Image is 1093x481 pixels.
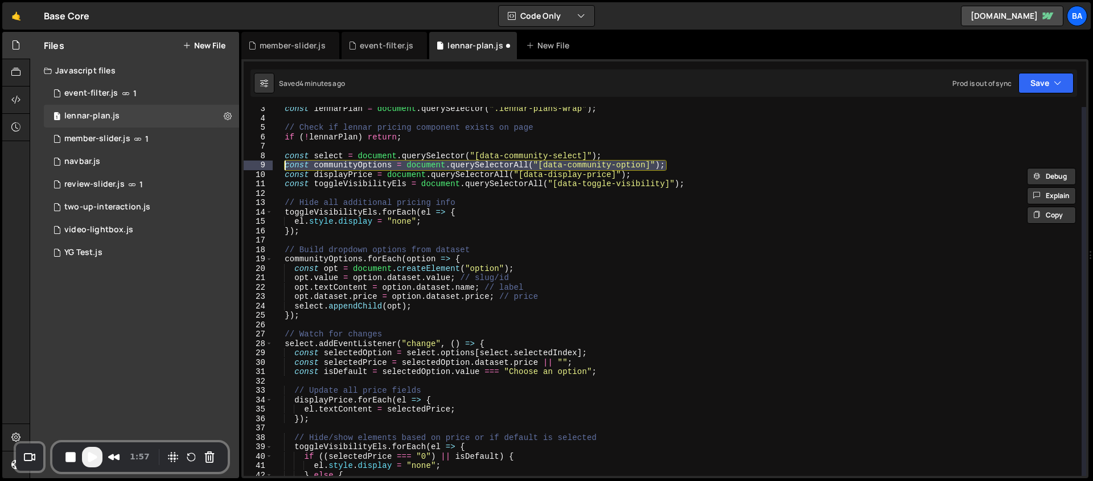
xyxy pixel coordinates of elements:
div: 25 [244,311,273,320]
div: Saved [279,79,345,88]
div: 4 [244,114,273,124]
span: 1 [54,113,60,122]
div: 36 [244,414,273,424]
div: 28 [244,339,273,349]
div: 27 [244,330,273,339]
h2: Files [44,39,64,52]
div: 15790/44770.js [44,196,239,219]
div: 21 [244,273,273,283]
div: event-filter.js [44,82,239,105]
button: Debug [1027,168,1076,185]
button: New File [183,41,225,50]
div: 13 [244,198,273,208]
div: 26 [244,320,273,330]
div: 37 [244,424,273,433]
div: 15790/44778.js [44,219,239,241]
div: 38 [244,433,273,443]
div: 15790/44138.js [44,173,239,196]
div: Base Core [44,9,89,23]
div: review-slider.js [64,179,125,190]
div: 42 [244,471,273,480]
span: 1 [145,134,149,143]
div: 30 [244,358,273,368]
div: 16 [244,227,273,236]
div: 15790/44133.js [44,128,239,150]
div: 32 [244,377,273,387]
div: 20 [244,264,273,274]
button: Save [1018,73,1074,93]
span: 1 [139,180,143,189]
a: [DOMAIN_NAME] [961,6,1063,26]
div: 11 [244,179,273,189]
div: 15790/44982.js [44,150,239,173]
div: 23 [244,292,273,302]
div: member-slider.js [64,134,130,144]
div: 3 [244,104,273,114]
a: 🤙 [2,2,30,30]
div: 9 [244,161,273,170]
div: 8 [244,151,273,161]
div: 41 [244,461,273,471]
div: two-up-interaction.js [64,202,150,212]
div: 33 [244,386,273,396]
a: Ba [1067,6,1087,26]
div: navbar.js [64,157,100,167]
div: 14 [244,208,273,217]
div: Prod is out of sync [952,79,1012,88]
div: 4 minutes ago [299,79,345,88]
div: 15790/42338.js [44,241,239,264]
div: 39 [244,442,273,452]
div: 18 [244,245,273,255]
div: 22 [244,283,273,293]
div: 17 [244,236,273,245]
div: 35 [244,405,273,414]
div: 15 [244,217,273,227]
div: YG Test.js [64,248,102,258]
div: video-lightbox.js [64,225,133,235]
div: 7 [244,142,273,151]
div: Javascript files [30,59,239,82]
div: event-filter.js [64,88,118,98]
div: 29 [244,348,273,358]
div: 10 [244,170,273,180]
div: 5 [244,123,273,133]
div: 24 [244,302,273,311]
div: 34 [244,396,273,405]
div: lennar-plan.js [64,111,120,121]
button: Copy [1027,207,1076,224]
span: 1 [133,89,137,98]
div: 12 [244,189,273,199]
div: 31 [244,367,273,377]
div: 6 [244,133,273,142]
div: lennar-plan.js [44,105,239,128]
button: Code Only [499,6,594,26]
div: member-slider.js [260,40,326,51]
div: 40 [244,452,273,462]
button: Explain [1027,187,1076,204]
div: event-filter.js [360,40,413,51]
div: 19 [244,254,273,264]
